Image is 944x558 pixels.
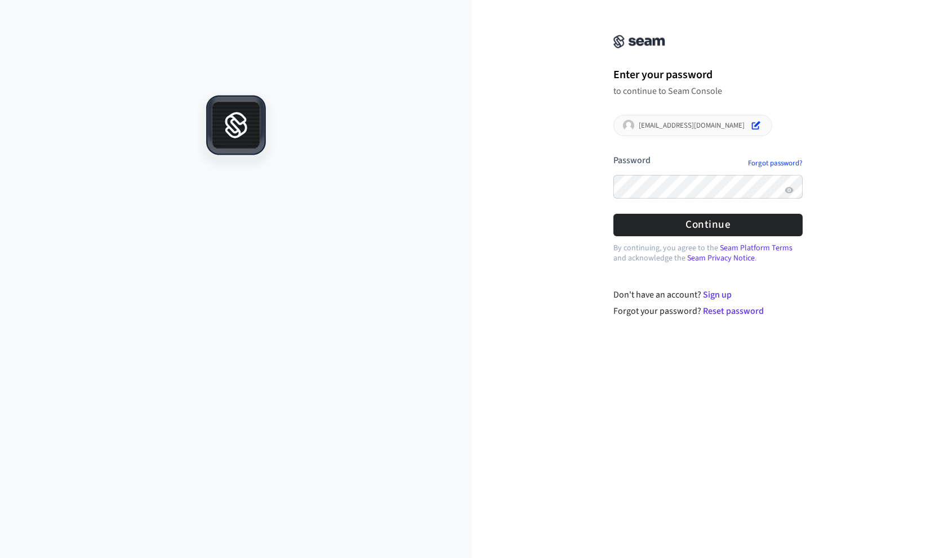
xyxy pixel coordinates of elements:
[613,304,803,318] div: Forgot your password?
[703,305,764,317] a: Reset password
[613,288,803,301] div: Don't have an account?
[639,121,745,130] p: [EMAIL_ADDRESS][DOMAIN_NAME]
[687,253,755,264] a: Seam Privacy Notice
[613,243,803,263] p: By continuing, you agree to the and acknowledge the .
[748,159,803,168] a: Forgot password?
[613,154,651,166] label: Password
[613,35,665,48] img: Seam Console
[613,66,803,83] h1: Enter your password
[703,289,732,301] a: Sign up
[613,214,803,236] button: Continue
[720,242,792,254] a: Seam Platform Terms
[749,119,763,132] button: Edit
[613,85,803,97] p: to continue to Seam Console
[782,183,796,197] button: Show password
